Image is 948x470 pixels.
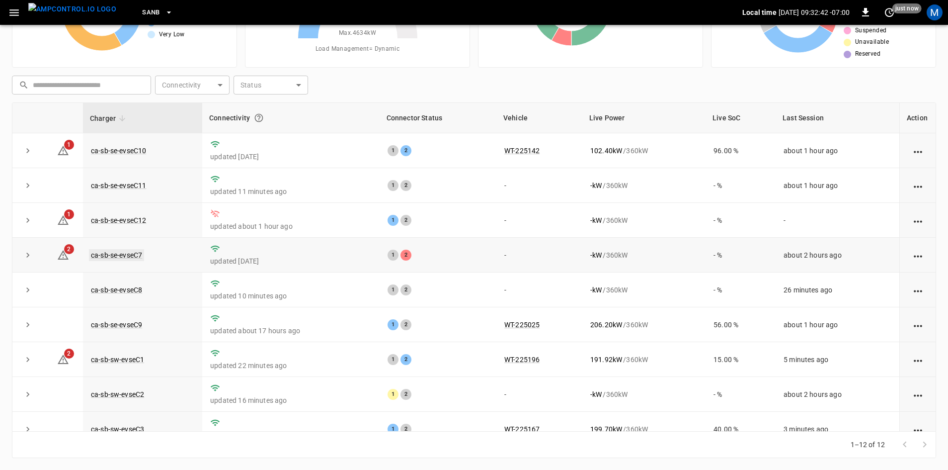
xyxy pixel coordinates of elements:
a: WT-225196 [504,356,540,364]
td: about 2 hours ago [776,238,899,273]
button: expand row [20,213,35,228]
p: [DATE] 09:32:42 -07:00 [779,7,850,17]
a: WT-225167 [504,425,540,433]
div: profile-icon [927,4,943,20]
div: / 360 kW [590,389,698,399]
div: Connectivity [209,109,373,127]
p: updated 22 minutes ago [210,361,372,371]
span: Very Low [159,30,185,40]
td: 5 minutes ago [776,342,899,377]
td: about 1 hour ago [776,307,899,342]
p: Local time [742,7,777,17]
p: - kW [590,285,602,295]
a: 2 [57,251,69,259]
img: ampcontrol.io logo [28,3,116,15]
a: ca-sb-sw-evseC2 [91,390,144,398]
p: updated 16 minutes ago [210,395,372,405]
div: 2 [400,180,411,191]
th: Connector Status [380,103,496,133]
p: - kW [590,250,602,260]
div: / 360 kW [590,424,698,434]
div: 1 [388,389,398,400]
p: 1–12 of 12 [851,440,885,450]
p: updated [DATE] [210,152,372,162]
button: expand row [20,387,35,402]
div: action cell options [912,285,924,295]
p: updated 10 minutes ago [210,291,372,301]
span: SanB [142,7,160,18]
th: Live SoC [706,103,776,133]
p: 102.40 kW [590,146,622,156]
div: 1 [388,145,398,156]
div: / 360 kW [590,181,698,190]
a: ca-sb-se-evseC10 [91,147,146,155]
p: updated 11 minutes ago [210,187,372,196]
div: action cell options [912,146,924,156]
a: 2 [57,355,69,363]
div: action cell options [912,389,924,399]
p: 199.70 kW [590,424,622,434]
div: / 360 kW [590,250,698,260]
td: 56.00 % [706,307,776,342]
div: action cell options [912,250,924,260]
span: 1 [64,140,74,150]
div: 2 [400,284,411,295]
span: Max. 4634 kW [339,28,376,38]
a: ca-sb-sw-evseC3 [91,425,144,433]
td: - % [706,377,776,412]
a: ca-sb-sw-evseC1 [91,356,144,364]
td: - % [706,273,776,307]
div: 1 [388,215,398,226]
td: - [496,168,582,203]
td: about 1 hour ago [776,168,899,203]
button: set refresh interval [881,4,897,20]
th: Last Session [776,103,899,133]
td: - % [706,203,776,238]
div: / 360 kW [590,146,698,156]
div: action cell options [912,215,924,225]
p: updated 16 minutes ago [210,430,372,440]
span: 2 [64,349,74,359]
a: WT-225142 [504,147,540,155]
button: expand row [20,422,35,437]
div: action cell options [912,320,924,330]
span: Charger [90,112,129,124]
a: 1 [57,216,69,224]
button: expand row [20,143,35,158]
button: Connection between the charger and our software. [250,109,268,127]
button: expand row [20,282,35,297]
button: expand row [20,352,35,367]
p: - kW [590,389,602,399]
p: 191.92 kW [590,355,622,365]
td: - [776,203,899,238]
td: - [496,377,582,412]
td: 3 minutes ago [776,412,899,447]
th: Vehicle [496,103,582,133]
button: expand row [20,178,35,193]
p: updated [DATE] [210,256,372,266]
td: 96.00 % [706,133,776,168]
td: about 1 hour ago [776,133,899,168]
div: 2 [400,354,411,365]
p: updated about 1 hour ago [210,221,372,231]
div: 1 [388,354,398,365]
td: about 2 hours ago [776,377,899,412]
p: updated about 17 hours ago [210,326,372,336]
td: 15.00 % [706,342,776,377]
a: ca-sb-se-evseC9 [91,321,142,329]
th: Live Power [582,103,706,133]
div: / 360 kW [590,355,698,365]
div: 1 [388,180,398,191]
span: 1 [64,209,74,219]
span: 2 [64,244,74,254]
a: 1 [57,146,69,154]
div: 1 [388,284,398,295]
a: ca-sb-se-evseC8 [91,286,142,294]
td: 26 minutes ago [776,273,899,307]
p: 206.20 kW [590,320,622,330]
a: WT-225025 [504,321,540,329]
p: - kW [590,181,602,190]
p: - kW [590,215,602,225]
div: / 360 kW [590,320,698,330]
td: - % [706,238,776,273]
